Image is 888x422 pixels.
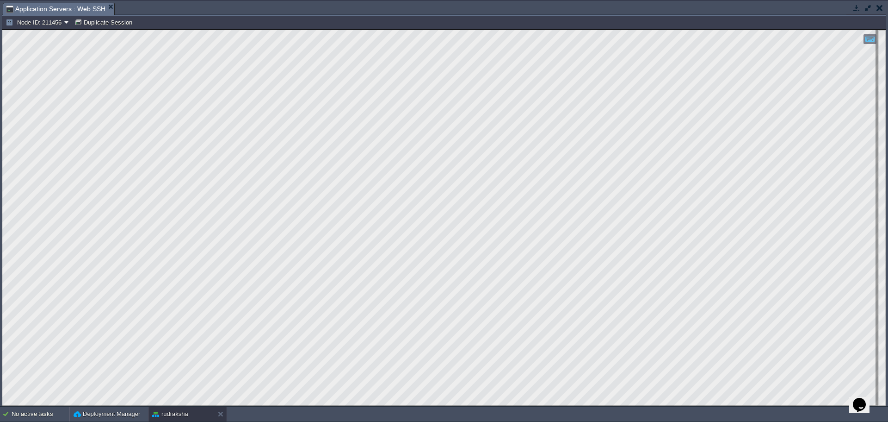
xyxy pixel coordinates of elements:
div: No active tasks [12,407,69,422]
iframe: chat widget [849,385,879,413]
button: Deployment Manager [74,409,140,419]
button: rudraksha [152,409,188,419]
button: Node ID: 211456 [6,18,64,26]
span: Application Servers : Web SSH [6,3,105,15]
button: Duplicate Session [74,18,135,26]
